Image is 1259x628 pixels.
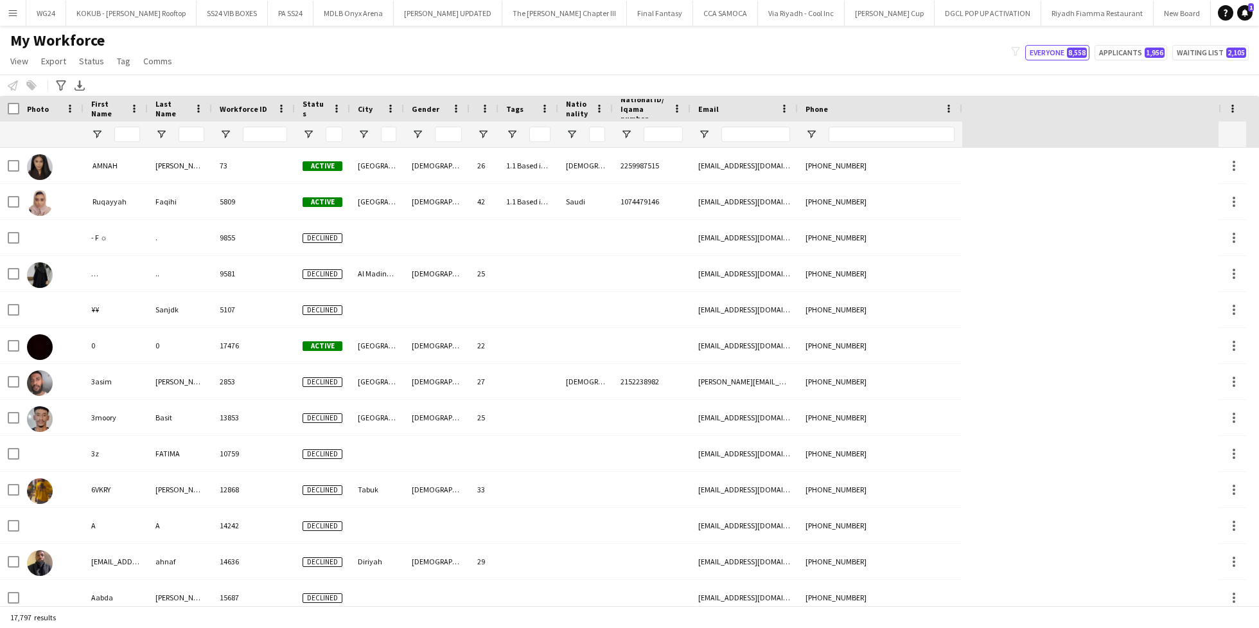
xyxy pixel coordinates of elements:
div: [PERSON_NAME] [148,472,212,507]
div: [PHONE_NUMBER] [798,148,962,183]
input: Last Name Filter Input [179,127,204,142]
div: [PHONE_NUMBER] [798,436,962,471]
img: A7naf77@gmail.com ahnaf [27,550,53,576]
div: [GEOGRAPHIC_DATA] [350,364,404,399]
button: MDLB Onyx Arena [313,1,394,26]
input: Gender Filter Input [435,127,462,142]
div: 6VKRY [84,472,148,507]
span: Status [79,55,104,67]
div: [PHONE_NUMBER] [798,508,962,543]
span: Declined [303,413,342,423]
button: CCA SAMOCA [693,1,758,26]
input: Tags Filter Input [529,127,550,142]
button: The [PERSON_NAME] Chapter III [502,1,627,26]
div: ‏ AMNAH [84,148,148,183]
span: Declined [303,233,342,243]
button: WG24 [26,1,66,26]
div: 73 [212,148,295,183]
div: 10759 [212,436,295,471]
img: 6VKRY Abdullah [27,478,53,504]
img: 0 0 [27,334,53,360]
div: [DEMOGRAPHIC_DATA] [404,400,470,435]
div: [DEMOGRAPHIC_DATA] [404,184,470,219]
div: .. [148,256,212,291]
button: Open Filter Menu [806,129,817,140]
span: My Workforce [10,31,105,50]
div: [EMAIL_ADDRESS][DOMAIN_NAME] [84,544,148,579]
button: Everyone8,558 [1025,45,1089,60]
div: Al Madinah Al Maunawwarah [350,256,404,291]
span: First Name [91,99,125,118]
div: 33 [470,472,498,507]
div: ahnaf [148,544,212,579]
a: Tag [112,53,136,69]
input: Workforce ID Filter Input [243,127,287,142]
span: Phone [806,104,828,114]
span: Declined [303,593,342,603]
input: First Name Filter Input [114,127,140,142]
div: [PHONE_NUMBER] [798,580,962,615]
div: 29 [470,544,498,579]
input: City Filter Input [381,127,396,142]
div: [GEOGRAPHIC_DATA] [350,400,404,435]
div: Faqihi [148,184,212,219]
div: 26 [470,148,498,183]
div: [EMAIL_ADDRESS][DOMAIN_NAME] [691,544,798,579]
button: Open Filter Menu [698,129,710,140]
span: 1 [1248,3,1254,12]
app-action-btn: Advanced filters [53,78,69,93]
button: Open Filter Menu [621,129,632,140]
button: Via Riyadh - Cool Inc [758,1,845,26]
div: [EMAIL_ADDRESS][DOMAIN_NAME] [691,148,798,183]
span: 2152238982 [621,377,659,386]
button: DGCL POP UP ACTIVATION [935,1,1041,26]
div: Basit [148,400,212,435]
span: City [358,104,373,114]
button: New Board [1154,1,1211,26]
div: 0 [148,328,212,363]
button: [PERSON_NAME] Cup [845,1,935,26]
button: Open Filter Menu [220,129,231,140]
span: 2259987515 [621,161,659,170]
span: 8,558 [1067,48,1087,58]
button: Open Filter Menu [412,129,423,140]
div: [DEMOGRAPHIC_DATA] [558,148,613,183]
div: 25 [470,256,498,291]
div: 3z [84,436,148,471]
app-action-btn: Export XLSX [72,78,87,93]
div: [DEMOGRAPHIC_DATA] [404,472,470,507]
input: Nationality Filter Input [589,127,605,142]
div: [DEMOGRAPHIC_DATA] [404,364,470,399]
div: [EMAIL_ADDRESS][DOMAIN_NAME] [691,436,798,471]
span: Export [41,55,66,67]
div: [PHONE_NUMBER] [798,292,962,327]
span: 2,105 [1226,48,1246,58]
div: [PHONE_NUMBER] [798,472,962,507]
span: Active [303,197,342,207]
div: Diriyah [350,544,404,579]
div: 14242 [212,508,295,543]
div: [DEMOGRAPHIC_DATA] [404,328,470,363]
div: 15687 [212,580,295,615]
div: [EMAIL_ADDRESS][DOMAIN_NAME] [691,508,798,543]
input: National ID/ Iqama number Filter Input [644,127,683,142]
button: Open Filter Menu [155,129,167,140]
span: Declined [303,521,342,531]
div: [GEOGRAPHIC_DATA] [350,184,404,219]
button: SS24 VIB BOXES [197,1,268,26]
span: Declined [303,449,342,459]
button: Applicants1,956 [1095,45,1167,60]
div: [DEMOGRAPHIC_DATA] [558,364,613,399]
div: 2853 [212,364,295,399]
div: [PHONE_NUMBER] [798,328,962,363]
div: - F ☼ [84,220,148,255]
div: Aabda [84,580,148,615]
a: Export [36,53,71,69]
div: Sanjdk [148,292,212,327]
span: Email [698,104,719,114]
a: 1 [1237,5,1253,21]
div: 1.1 Based in [GEOGRAPHIC_DATA], 2.2 English Level = 2/3 Good, Presentable B, Respect Team [498,148,558,183]
button: Open Filter Menu [477,129,489,140]
div: [GEOGRAPHIC_DATA] [350,328,404,363]
div: 25 [470,400,498,435]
